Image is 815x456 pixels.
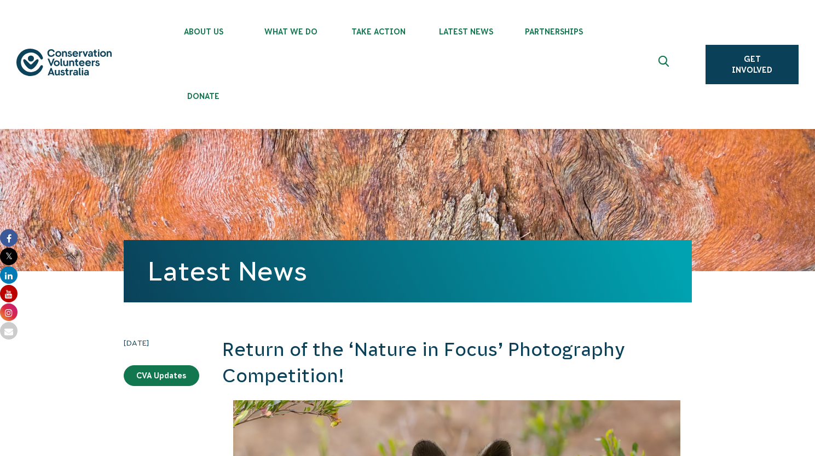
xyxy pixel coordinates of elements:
[652,51,678,78] button: Expand search box Close search box
[247,27,335,36] span: What We Do
[124,337,199,349] time: [DATE]
[423,27,510,36] span: Latest News
[16,49,112,77] img: logo.svg
[160,92,247,101] span: Donate
[148,256,307,286] a: Latest News
[658,56,672,73] span: Expand search box
[222,337,692,389] h2: Return of the ‘Nature in Focus’ Photography Competition!
[124,365,199,386] a: CVA Updates
[706,45,799,84] a: Get Involved
[335,27,423,36] span: Take Action
[510,27,598,36] span: Partnerships
[160,27,247,36] span: About Us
